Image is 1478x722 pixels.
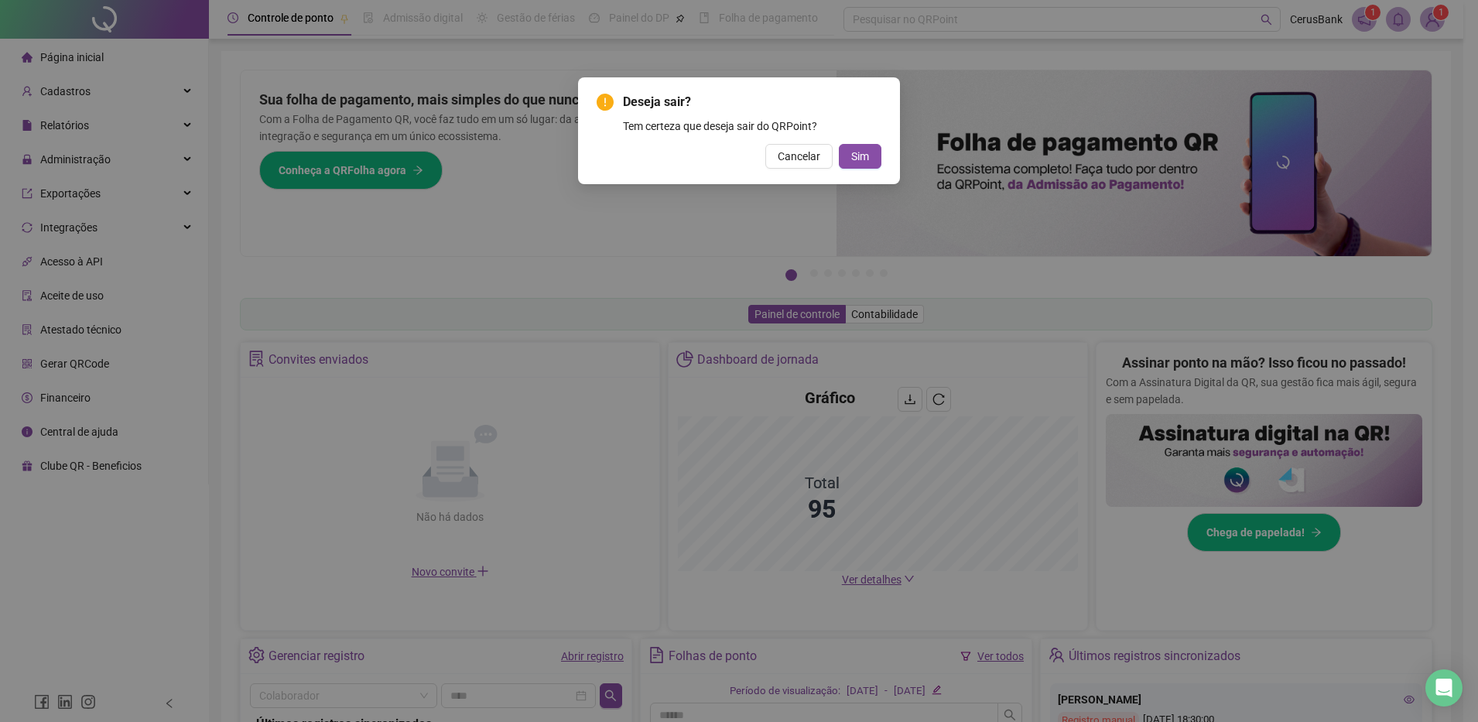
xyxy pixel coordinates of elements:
[597,94,614,111] span: exclamation-circle
[1425,669,1463,707] div: Open Intercom Messenger
[623,93,881,111] span: Deseja sair?
[778,148,820,165] span: Cancelar
[623,118,881,135] div: Tem certeza que deseja sair do QRPoint?
[851,148,869,165] span: Sim
[839,144,881,169] button: Sim
[765,144,833,169] button: Cancelar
